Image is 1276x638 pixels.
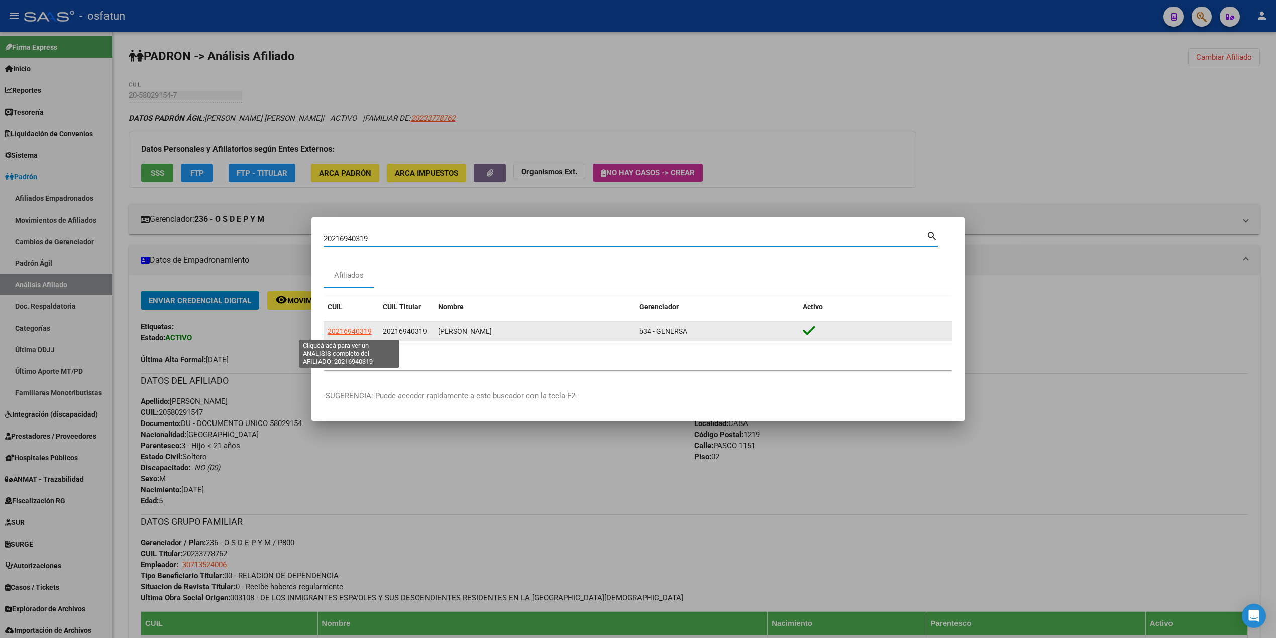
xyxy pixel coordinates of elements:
[383,303,421,311] span: CUIL Titular
[926,229,938,241] mat-icon: search
[639,303,679,311] span: Gerenciador
[639,327,687,335] span: b34 - GENERSA
[334,270,364,281] div: Afiliados
[438,303,464,311] span: Nombre
[1242,604,1266,628] div: Open Intercom Messenger
[324,390,952,402] p: -SUGERENCIA: Puede acceder rapidamente a este buscador con la tecla F2-
[379,296,434,318] datatable-header-cell: CUIL Titular
[803,303,823,311] span: Activo
[635,296,799,318] datatable-header-cell: Gerenciador
[328,327,372,335] span: 20216940319
[799,296,952,318] datatable-header-cell: Activo
[383,327,427,335] span: 20216940319
[438,326,631,337] div: [PERSON_NAME]
[434,296,635,318] datatable-header-cell: Nombre
[324,345,952,370] div: 1 total
[328,303,343,311] span: CUIL
[324,296,379,318] datatable-header-cell: CUIL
